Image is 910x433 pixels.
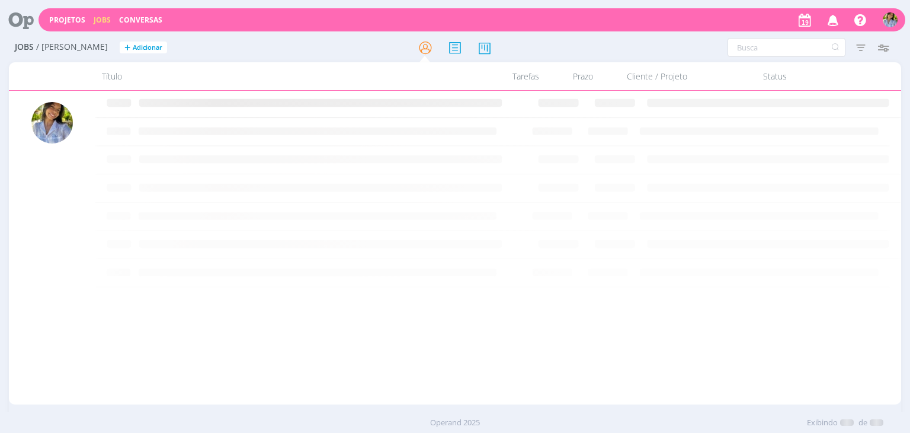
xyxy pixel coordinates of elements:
[46,15,89,25] button: Projetos
[883,12,898,27] img: A
[475,62,546,90] div: Tarefas
[756,62,857,90] div: Status
[15,42,34,52] span: Jobs
[120,42,167,54] button: +Adicionar
[728,38,845,57] input: Busca
[858,417,867,429] span: de
[807,417,838,429] span: Exibindo
[90,15,114,25] button: Jobs
[124,42,130,54] span: +
[31,102,73,144] img: A
[36,42,108,52] span: / [PERSON_NAME]
[49,15,85,25] a: Projetos
[116,15,166,25] button: Conversas
[94,15,111,25] a: Jobs
[620,62,756,90] div: Cliente / Projeto
[882,9,898,30] button: A
[133,44,162,52] span: Adicionar
[95,62,475,90] div: Título
[119,15,162,25] a: Conversas
[546,62,620,90] div: Prazo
